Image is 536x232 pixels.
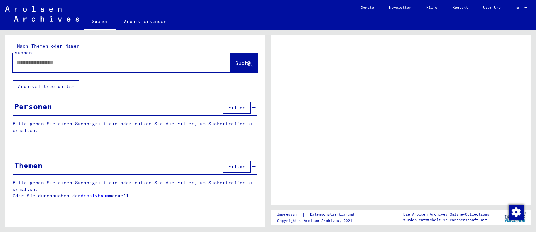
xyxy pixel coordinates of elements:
a: Archivbaum [81,193,109,199]
img: Zustimmung ändern [509,205,524,220]
div: | [277,211,362,218]
span: Filter [228,105,245,110]
p: Bitte geben Sie einen Suchbegriff ein oder nutzen Sie die Filter, um Suchertreffer zu erhalten. [13,121,257,134]
img: yv_logo.png [503,209,527,225]
p: Copyright © Arolsen Archives, 2021 [277,218,362,224]
a: Impressum [277,211,302,218]
img: Arolsen_neg.svg [5,6,79,22]
mat-label: Nach Themen oder Namen suchen [15,43,79,55]
p: wurden entwickelt in Partnerschaft mit [403,217,489,223]
a: Archiv erkunden [116,14,174,29]
button: Filter [223,161,251,173]
a: Suchen [84,14,116,30]
a: Datenschutzerklärung [305,211,362,218]
p: Bitte geben Sie einen Suchbegriff ein oder nutzen Sie die Filter, um Suchertreffer zu erhalten. O... [13,179,258,199]
span: Suche [235,60,251,66]
span: Filter [228,164,245,169]
div: Zustimmung ändern [508,204,523,219]
div: Personen [14,101,52,112]
button: Filter [223,102,251,114]
div: Themen [14,160,43,171]
span: DE [516,6,523,10]
button: Archival tree units [13,80,79,92]
button: Suche [230,53,258,72]
p: Die Arolsen Archives Online-Collections [403,212,489,217]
